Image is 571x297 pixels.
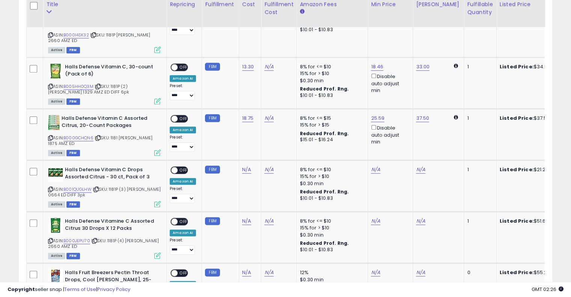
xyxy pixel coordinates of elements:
[300,269,362,276] div: 12%
[500,63,534,70] b: Listed Price:
[48,253,65,259] span: All listings currently available for purchase on Amazon
[8,286,35,293] strong: Copyright
[416,63,429,71] a: 33.00
[264,115,273,122] a: N/A
[300,115,362,122] div: 8% for <= $15
[242,166,251,173] a: N/A
[242,115,254,122] a: 18.75
[48,83,129,95] span: | SKU: 1181P (2) [PERSON_NAME] 1329 AMZ ED DIFF 6pk
[170,178,196,185] div: Amazon AI
[300,137,362,143] div: $15.01 - $16.24
[242,0,258,8] div: Cost
[467,218,490,225] div: 1
[371,217,380,225] a: N/A
[300,86,349,92] b: Reduced Prof. Rng.
[48,47,65,53] span: All listings currently available for purchase on Amazon
[170,83,196,100] div: Preset:
[48,150,65,156] span: All listings currently available for purchase on Amazon
[371,124,407,145] div: Disable auto adjust min
[416,269,425,276] a: N/A
[48,166,161,207] div: ASIN:
[97,286,130,293] a: Privacy Policy
[264,269,273,276] a: N/A
[205,217,220,225] small: FBM
[178,167,190,173] span: OFF
[300,77,362,84] div: $0.30 min
[300,188,349,195] b: Reduced Prof. Rng.
[63,32,89,38] a: B000I4SK32
[371,115,384,122] a: 25.59
[371,0,410,8] div: Min Price
[371,269,380,276] a: N/A
[205,268,220,276] small: FBM
[170,229,196,236] div: Amazon AI
[48,238,159,249] span: | SKU: 1181P (4) [PERSON_NAME] 2660 AMZ ED
[300,27,362,33] div: $10.01 - $10.83
[416,166,425,173] a: N/A
[170,238,196,255] div: Preset:
[242,217,251,225] a: N/A
[300,232,362,238] div: $0.30 min
[63,238,90,244] a: B000JEPU70
[65,166,156,182] b: Halls Defense Vitamin C Drops Assorted Citrus - 30 ct, Pack of 3
[416,0,461,8] div: [PERSON_NAME]
[242,269,251,276] a: N/A
[300,225,362,231] div: 15% for > $10
[300,180,362,187] div: $0.30 min
[63,135,93,141] a: B000GCHQN6
[264,63,273,71] a: N/A
[205,114,220,122] small: FBM
[264,0,293,16] div: Fulfillment Cost
[48,32,150,43] span: | SKU: 1181P [PERSON_NAME] 2660 AMZ ED
[48,218,63,233] img: 41BNIllqphL._SL40_.jpg
[500,115,534,122] b: Listed Price:
[500,269,534,276] b: Listed Price:
[467,63,490,70] div: 1
[300,218,362,225] div: 8% for <= $10
[205,0,235,8] div: Fulfillment
[66,98,80,105] span: FBM
[178,64,190,71] span: OFF
[48,115,161,155] div: ASIN:
[500,115,562,122] div: $37.50
[371,166,380,173] a: N/A
[467,115,490,122] div: 1
[48,115,60,130] img: 31ANWdHC9RL._SL40_.jpg
[178,219,190,225] span: OFF
[170,127,196,133] div: Amazon AI
[416,115,429,122] a: 37.50
[48,186,161,197] span: | SKU: 1181P (3) [PERSON_NAME] 0664 ED DIFF 3pk
[371,63,383,71] a: 18.46
[300,247,362,253] div: $10.01 - $10.83
[500,63,562,70] div: $34.58
[500,218,562,225] div: $51.66
[48,269,63,284] img: 51SARE53N8L._SL40_.jpg
[371,72,407,94] div: Disable auto adjust min
[416,217,425,225] a: N/A
[46,0,163,8] div: Title
[66,150,80,156] span: FBM
[300,240,349,246] b: Reduced Prof. Rng.
[205,166,220,173] small: FBM
[300,195,362,202] div: $10.01 - $10.83
[500,166,534,173] b: Listed Price:
[300,63,362,70] div: 8% for <= $10
[66,201,80,208] span: FBM
[65,63,156,79] b: Halls Defense Vitamin C, 30-count (Pack of 6)
[63,83,93,90] a: B005HH0Q3M
[500,269,562,276] div: $55.20
[242,63,254,71] a: 13.30
[170,0,199,8] div: Repricing
[532,286,563,293] span: 2025-10-14 02:26 GMT
[65,218,156,234] b: Halls Defense Vitamine C Assorted Citrus 30 Drops X 12 Packs
[178,270,190,276] span: OFF
[48,63,63,78] img: 51ALkr2-8cL._SL40_.jpg
[66,253,80,259] span: FBM
[48,98,65,105] span: All listings currently available for purchase on Amazon
[300,92,362,99] div: $10.01 - $10.83
[48,135,152,146] span: | SKU: 1181 [PERSON_NAME] 1875 AMZ ED
[264,217,273,225] a: N/A
[264,166,273,173] a: N/A
[467,166,490,173] div: 1
[62,115,153,131] b: Halls Defense Vitamin C Assorted Citrus, 20-Count Packages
